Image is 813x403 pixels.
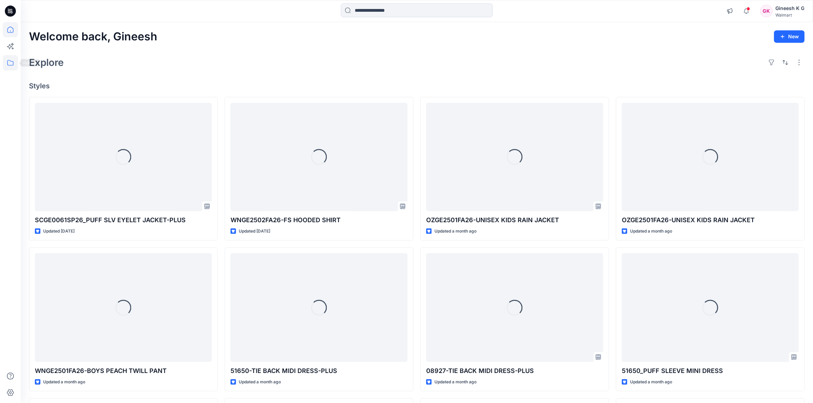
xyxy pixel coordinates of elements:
[434,228,477,235] p: Updated a month ago
[622,366,799,376] p: 51650_PUFF SLEEVE MINI DRESS
[43,228,75,235] p: Updated [DATE]
[239,379,281,386] p: Updated a month ago
[426,366,603,376] p: 08927-TIE BACK MIDI DRESS-PLUS
[35,366,212,376] p: WNGE2501FA26-BOYS PEACH TWILL PANT
[630,228,672,235] p: Updated a month ago
[43,379,85,386] p: Updated a month ago
[775,12,804,18] div: Walmart
[760,5,773,17] div: GK
[630,379,672,386] p: Updated a month ago
[434,379,477,386] p: Updated a month ago
[774,30,805,43] button: New
[239,228,270,235] p: Updated [DATE]
[35,215,212,225] p: SCGE0061SP26_PUFF SLV EYELET JACKET-PLUS
[231,215,408,225] p: WNGE2502FA26-FS HOODED SHIRT
[426,215,603,225] p: OZGE2501FA26-UNISEX KIDS RAIN JACKET
[231,366,408,376] p: 51650-TIE BACK MIDI DRESS-PLUS
[775,4,804,12] div: Gineesh K G
[29,57,64,68] h2: Explore
[29,82,805,90] h4: Styles
[29,30,157,43] h2: Welcome back, Gineesh
[622,215,799,225] p: OZGE2501FA26-UNISEX KIDS RAIN JACKET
